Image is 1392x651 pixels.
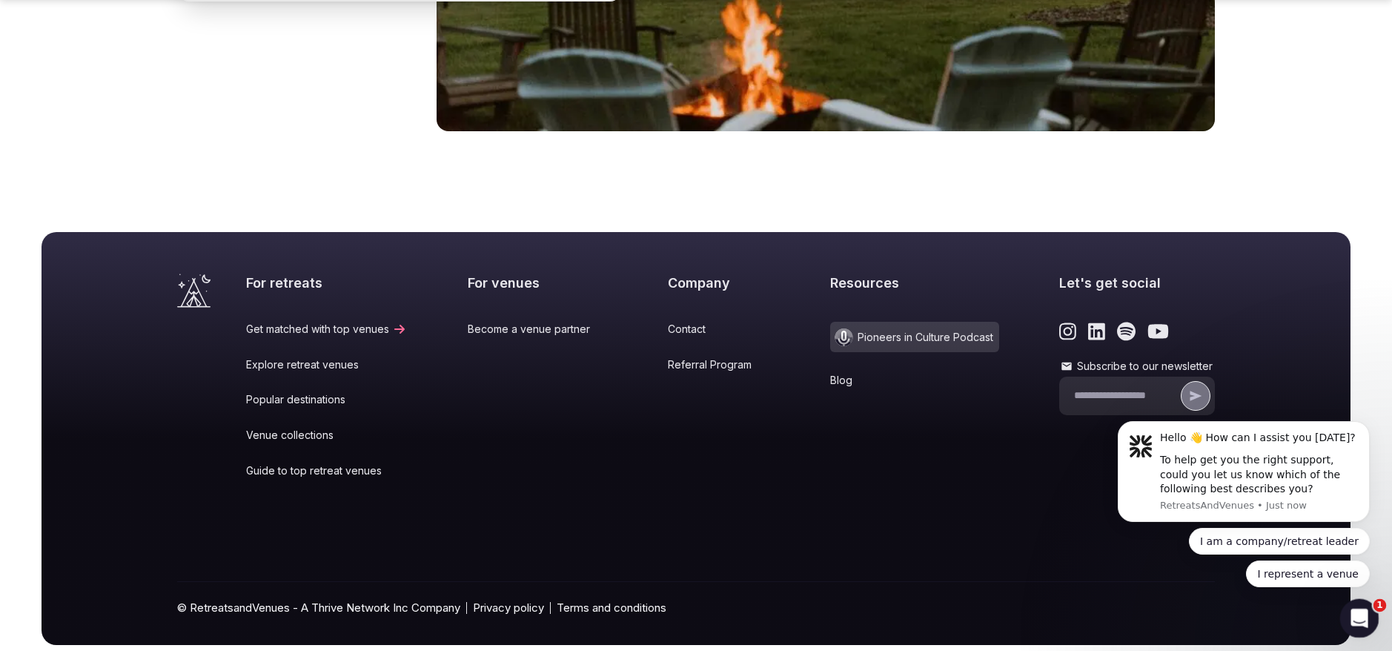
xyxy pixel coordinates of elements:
[246,463,407,478] a: Guide to top retreat venues
[1096,403,1392,644] iframe: Intercom notifications message
[1147,322,1169,341] a: Link to the retreats and venues Youtube page
[668,322,769,337] a: Contact
[557,600,666,615] a: Terms and conditions
[177,582,1215,645] div: © RetreatsandVenues - A Thrive Network Inc Company
[830,322,999,352] a: Pioneers in Culture Podcast
[668,274,769,292] h2: Company
[1059,322,1076,341] a: Link to the retreats and venues Instagram page
[246,357,407,372] a: Explore retreat venues
[1117,322,1136,341] a: Link to the retreats and venues Spotify page
[1088,322,1105,341] a: Link to the retreats and venues LinkedIn page
[246,274,407,292] h2: For retreats
[1340,599,1379,638] iframe: Intercom live chat
[668,357,769,372] a: Referral Program
[1059,359,1215,374] label: Subscribe to our newsletter
[473,600,544,615] a: Privacy policy
[177,274,211,308] a: Visit the homepage
[246,428,407,443] a: Venue collections
[830,274,999,292] h2: Resources
[1059,274,1215,292] h2: Let's get social
[468,322,608,337] a: Become a venue partner
[468,274,608,292] h2: For venues
[830,373,999,388] a: Blog
[246,322,407,337] a: Get matched with top venues
[1373,599,1387,612] span: 1
[246,392,407,407] a: Popular destinations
